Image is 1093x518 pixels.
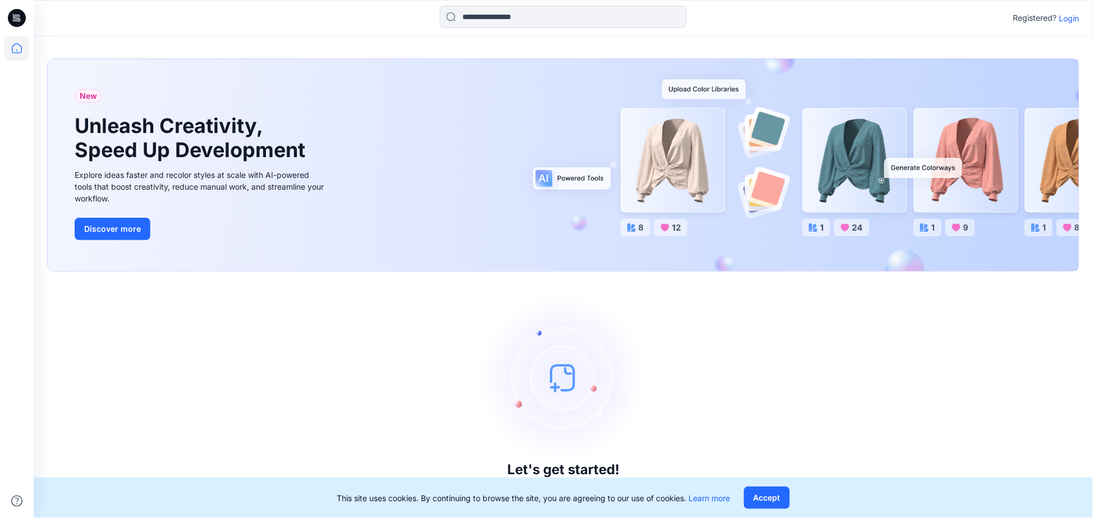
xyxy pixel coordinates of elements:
[75,218,150,240] button: Discover more
[507,462,619,478] h3: Let's get started!
[80,89,97,103] span: New
[689,493,731,503] a: Learn more
[75,218,327,240] a: Discover more
[1059,12,1080,24] p: Login
[1013,11,1057,25] p: Registered?
[479,294,647,462] img: empty-state-image.svg
[75,169,327,204] div: Explore ideas faster and recolor styles at scale with AI-powered tools that boost creativity, red...
[744,487,790,509] button: Accept
[337,492,731,504] p: This site uses cookies. By continuing to browse the site, you are agreeing to our use of cookies.
[75,114,310,162] h1: Unleash Creativity, Speed Up Development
